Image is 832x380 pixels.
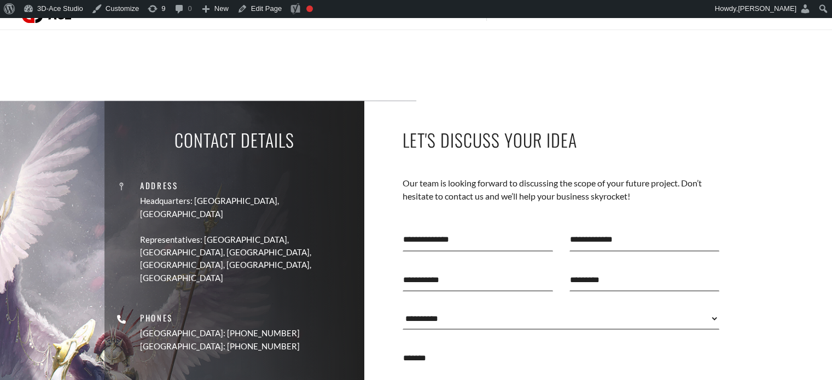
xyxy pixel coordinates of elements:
[140,233,356,284] p: Representatives: [GEOGRAPHIC_DATA], [GEOGRAPHIC_DATA], [GEOGRAPHIC_DATA], [GEOGRAPHIC_DATA], [GEO...
[738,4,796,13] span: [PERSON_NAME]
[174,127,294,152] p: Contact Details
[403,127,720,152] p: Let's Discuss Your Idea
[140,195,356,284] a: Headquarters: [GEOGRAPHIC_DATA], [GEOGRAPHIC_DATA] Representatives: [GEOGRAPHIC_DATA], [GEOGRAPHI...
[140,340,300,353] p: [GEOGRAPHIC_DATA]: [PHONE_NUMBER]
[140,312,300,324] p: Phones
[306,5,313,12] div: Focus keyphrase not set
[140,195,356,220] p: Headquarters: [GEOGRAPHIC_DATA], [GEOGRAPHIC_DATA]
[140,327,300,340] p: [GEOGRAPHIC_DATA]: [PHONE_NUMBER]
[403,177,720,203] p: Our team is looking forward to discussing the scope of your future project. Don’t hesitate to con...
[140,179,356,192] p: Address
